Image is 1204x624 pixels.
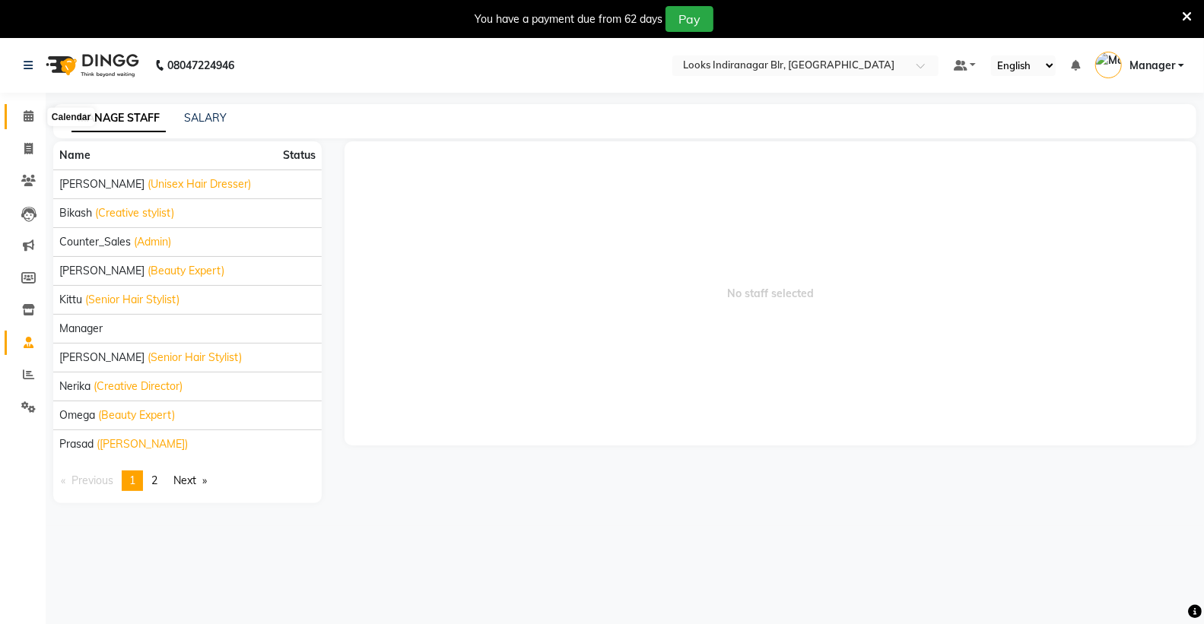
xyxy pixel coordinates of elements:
[71,105,166,132] a: MANAGE STAFF
[59,407,95,423] span: Omega
[184,111,227,125] a: SALARY
[85,292,179,308] span: (Senior Hair Stylist)
[59,321,103,337] span: Manager
[345,141,1196,445] span: No staff selected
[39,44,143,87] img: logo
[53,470,322,491] nav: Pagination
[475,11,662,27] div: You have a payment due from 62 days
[98,407,175,423] span: (Beauty Expert)
[95,205,174,221] span: (Creative stylist)
[134,234,171,250] span: (Admin)
[283,147,316,163] span: Status
[151,474,157,487] span: 2
[148,263,224,279] span: (Beauty Expert)
[59,263,145,279] span: [PERSON_NAME]
[148,350,242,366] span: (Senior Hair Stylist)
[59,436,94,452] span: Prasad
[97,436,188,452] span: ([PERSON_NAME])
[166,470,214,491] a: Next
[59,205,92,221] span: Bikash
[59,292,82,308] span: Kittu
[148,176,251,192] span: (Unisex Hair Dresser)
[59,148,91,162] span: Name
[71,474,113,487] span: Previous
[94,379,183,394] span: (Creative Director)
[1095,52,1122,78] img: Manager
[59,350,145,366] span: [PERSON_NAME]
[1129,58,1175,74] span: Manager
[59,379,91,394] span: Nerika
[48,108,94,126] div: Calendar
[666,6,713,32] button: Pay
[59,176,145,192] span: [PERSON_NAME]
[59,234,131,250] span: Counter_Sales
[129,474,135,487] span: 1
[167,44,234,87] b: 08047224946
